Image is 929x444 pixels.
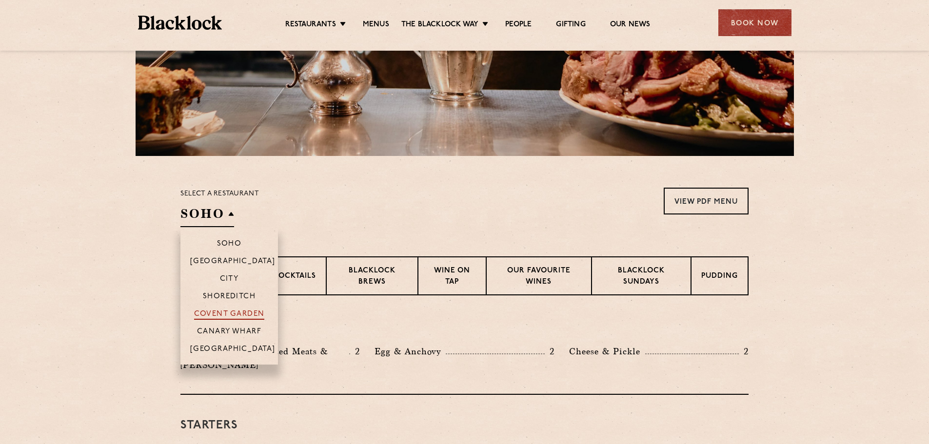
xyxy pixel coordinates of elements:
[545,345,554,358] p: 2
[701,271,738,283] p: Pudding
[556,20,585,31] a: Gifting
[190,345,276,355] p: [GEOGRAPHIC_DATA]
[138,16,222,30] img: BL_Textured_Logo-footer-cropped.svg
[739,345,749,358] p: 2
[375,345,446,358] p: Egg & Anchovy
[602,266,681,289] p: Blacklock Sundays
[664,188,749,214] a: View PDF Menu
[273,271,316,283] p: Cocktails
[496,266,581,289] p: Our favourite wines
[569,345,645,358] p: Cheese & Pickle
[180,419,749,432] h3: Starters
[336,266,408,289] p: Blacklock Brews
[197,328,261,337] p: Canary Wharf
[180,320,749,332] h3: Pre Chop Bites
[203,292,256,302] p: Shoreditch
[505,20,532,31] a: People
[285,20,336,31] a: Restaurants
[718,9,791,36] div: Book Now
[194,310,265,320] p: Covent Garden
[217,240,242,250] p: Soho
[350,345,360,358] p: 2
[428,266,476,289] p: Wine on Tap
[401,20,478,31] a: The Blacklock Way
[180,188,259,200] p: Select a restaurant
[363,20,389,31] a: Menus
[610,20,651,31] a: Our News
[180,205,234,227] h2: SOHO
[220,275,239,285] p: City
[190,257,276,267] p: [GEOGRAPHIC_DATA]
